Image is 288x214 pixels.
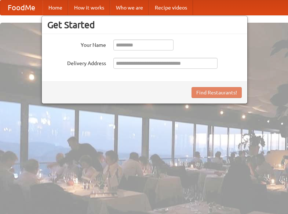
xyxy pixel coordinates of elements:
[68,0,110,15] a: How it works
[0,0,43,15] a: FoodMe
[47,40,106,49] label: Your Name
[47,58,106,67] label: Delivery Address
[110,0,149,15] a: Who we are
[43,0,68,15] a: Home
[149,0,193,15] a: Recipe videos
[47,19,242,30] h3: Get Started
[192,87,242,98] button: Find Restaurants!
